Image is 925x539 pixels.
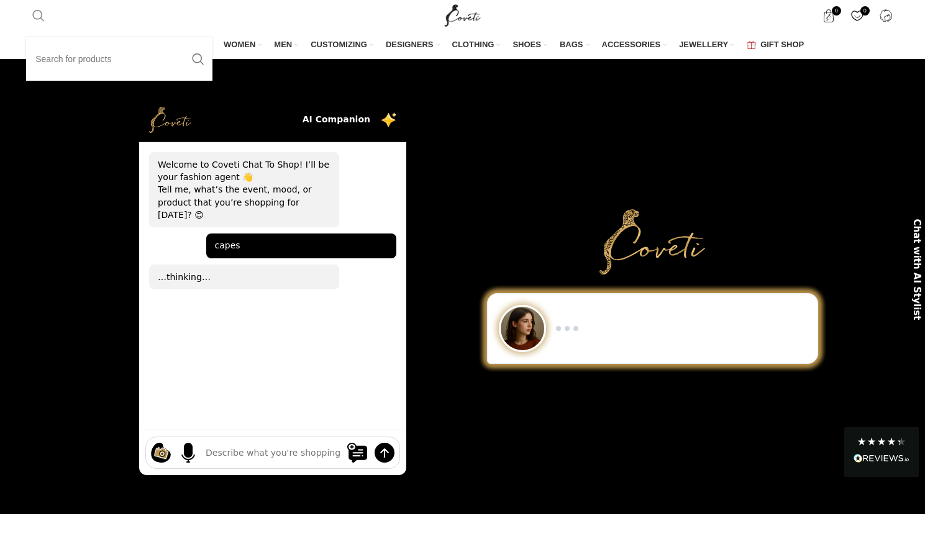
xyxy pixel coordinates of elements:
[26,3,51,28] a: Search
[760,39,804,50] span: GIFT SHOP
[26,32,899,58] div: Main navigation
[816,3,842,28] a: 0
[513,39,541,50] span: SHOES
[386,39,434,50] span: DESIGNERS
[845,3,870,28] a: 0
[560,32,590,58] a: BAGS
[560,39,583,50] span: BAGS
[452,32,501,58] a: CLOTHING
[679,32,734,58] a: JEWELLERY
[274,32,298,58] a: MEN
[311,39,367,50] span: CUSTOMIZING
[602,32,667,58] a: ACCESSORIES
[386,32,440,58] a: DESIGNERS
[860,6,870,16] span: 0
[747,41,756,49] img: GiftBag
[832,6,841,16] span: 0
[274,39,292,50] span: MEN
[452,39,494,50] span: CLOTHING
[513,32,547,58] a: SHOES
[442,10,483,20] a: Site logo
[311,32,373,58] a: CUSTOMIZING
[599,209,705,274] img: Primary Gold
[854,451,909,468] div: Read All Reviews
[478,293,827,364] div: Chat to Shop demo
[224,32,262,58] a: WOMEN
[854,454,909,463] img: REVIEWS.io
[747,32,804,58] a: GIFT SHOP
[26,37,212,81] input: Search
[845,3,870,28] div: My Wishlist
[602,39,661,50] span: ACCESSORIES
[679,39,728,50] span: JEWELLERY
[844,427,919,477] div: Read All Reviews
[857,437,906,446] div: 4.28 Stars
[224,39,255,50] span: WOMEN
